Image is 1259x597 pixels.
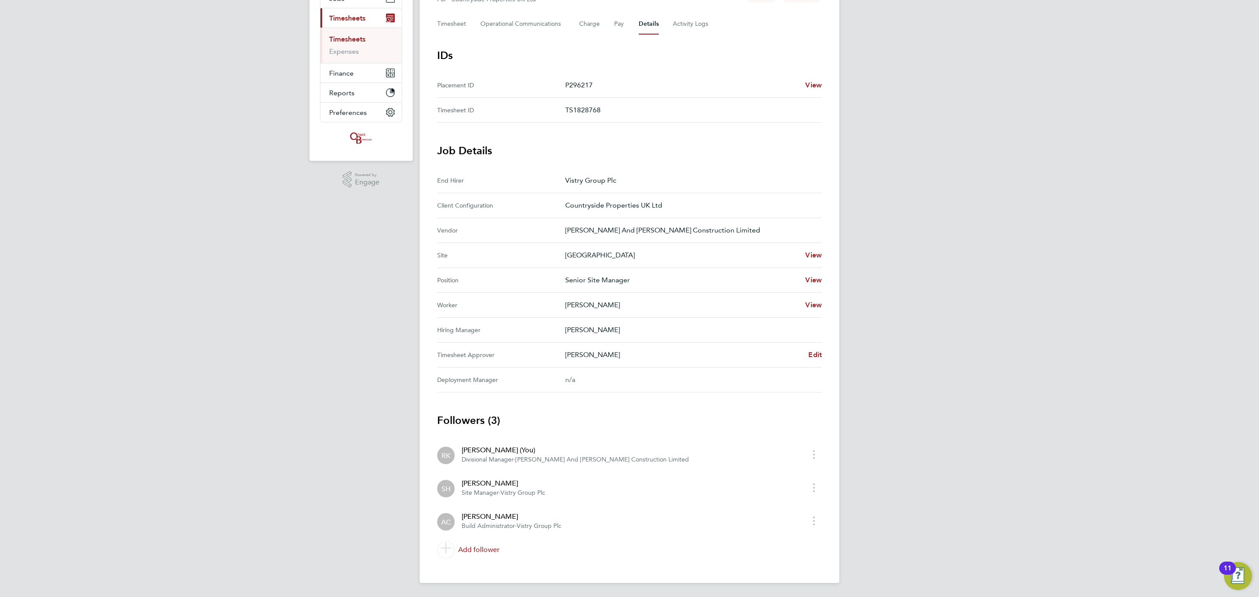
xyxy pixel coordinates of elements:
a: Go to home page [320,131,402,145]
button: Reports [320,83,402,102]
button: Operational Communications [480,14,565,35]
div: 11 [1224,568,1231,580]
span: Finance [329,69,354,77]
span: Vistry Group Plc [501,489,545,496]
p: TS1828768 [565,105,815,115]
div: [PERSON_NAME] [462,511,561,522]
button: timesheet menu [806,481,822,494]
span: Engage [355,179,379,186]
span: AC [441,517,451,527]
span: Preferences [329,108,367,117]
div: Worker [437,300,565,310]
h3: IDs [437,49,822,62]
a: View [805,80,822,90]
p: Vistry Group Plc [565,175,815,186]
div: [PERSON_NAME] [462,478,545,489]
a: Timesheets [329,35,365,43]
div: Site [437,250,565,260]
div: Timesheet ID [437,105,565,115]
a: Powered byEngage [343,171,380,188]
button: timesheet menu [806,514,822,528]
div: End Hirer [437,175,565,186]
p: P296217 [565,80,798,90]
button: Open Resource Center, 11 new notifications [1224,562,1252,590]
div: Deployment Manager [437,375,565,385]
span: Vistry Group Plc [517,522,561,530]
span: View [805,251,822,259]
a: Add follower [437,538,822,562]
p: [GEOGRAPHIC_DATA] [565,250,798,260]
a: View [805,300,822,310]
p: Countryside Properties UK Ltd [565,200,815,211]
div: Hiring Manager [437,325,565,335]
p: [PERSON_NAME] And [PERSON_NAME] Construction Limited [565,225,815,236]
span: Edit [808,351,822,359]
span: Powered by [355,171,379,179]
a: View [805,275,822,285]
p: Senior Site Manager [565,275,798,285]
div: Aimee Clark [437,513,455,531]
button: Timesheet [437,14,466,35]
a: Expenses [329,47,359,56]
span: · [515,522,517,530]
button: Details [639,14,659,35]
span: SH [442,484,451,493]
button: Preferences [320,103,402,122]
img: oneillandbrennan-logo-retina.png [348,131,374,145]
a: View [805,250,822,260]
button: Timesheets [320,8,402,28]
p: [PERSON_NAME] [565,325,815,335]
button: Charge [579,14,600,35]
div: Position [437,275,565,285]
p: [PERSON_NAME] [565,300,798,310]
span: Timesheets [329,14,365,22]
a: Edit [808,350,822,360]
div: Timesheet Approver [437,350,565,360]
div: Client Configuration [437,200,565,211]
span: Reports [329,89,355,97]
div: Vendor [437,225,565,236]
section: Details [437,49,822,562]
span: Divisional Manager [462,456,514,463]
span: View [805,81,822,89]
p: [PERSON_NAME] [565,350,801,360]
span: Site Manager [462,489,499,496]
h3: Followers (3) [437,413,822,427]
span: Build Administrator [462,522,515,530]
button: Pay [614,14,625,35]
div: Reece Kershaw (You) [437,447,455,464]
div: Placement ID [437,80,565,90]
div: Timesheets [320,28,402,63]
span: View [805,276,822,284]
button: timesheet menu [806,448,822,461]
span: · [514,456,515,463]
div: [PERSON_NAME] (You) [462,445,689,455]
span: · [499,489,501,496]
span: RK [442,451,450,460]
h3: Job Details [437,144,822,158]
span: [PERSON_NAME] And [PERSON_NAME] Construction Limited [515,456,689,463]
span: View [805,301,822,309]
button: Activity Logs [673,14,709,35]
div: n/a [565,375,808,385]
button: Finance [320,63,402,83]
div: Sam Hutchinson [437,480,455,497]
